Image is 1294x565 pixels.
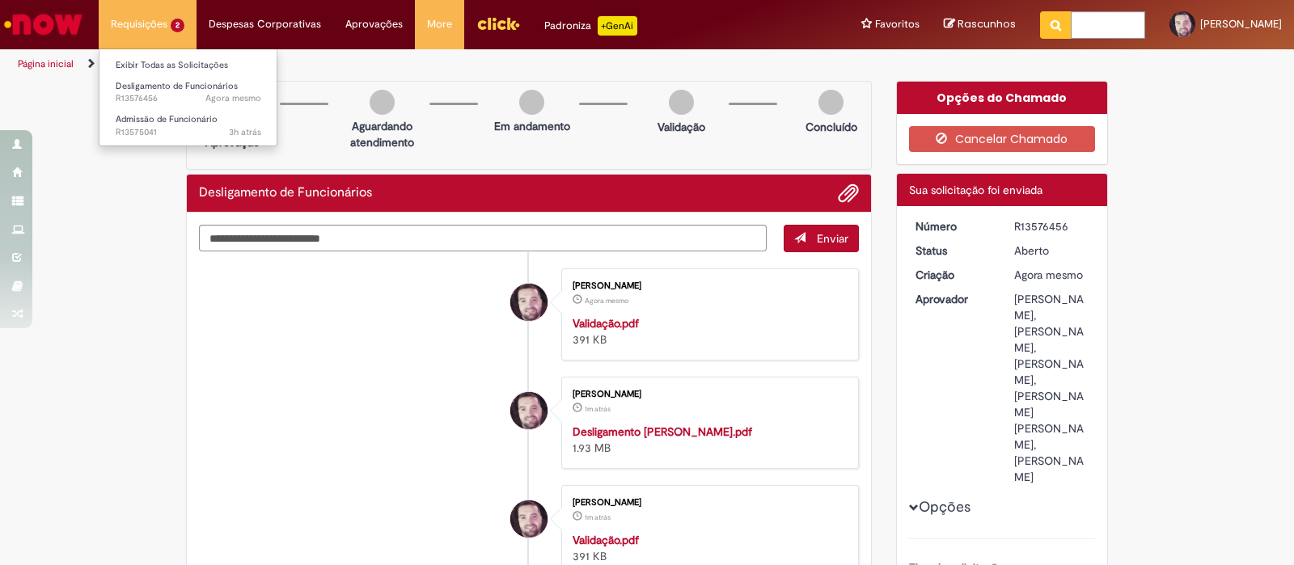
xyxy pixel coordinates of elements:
h2: Desligamento de Funcionários Histórico de tíquete [199,186,372,200]
span: Desligamento de Funcionários [116,80,238,92]
div: Jonatas Silva De Oliveira [510,284,548,321]
div: Opções do Chamado [897,82,1108,114]
ul: Trilhas de página [12,49,851,79]
a: Página inicial [18,57,74,70]
p: Aguardando atendimento [343,118,421,150]
ul: Requisições [99,48,277,146]
dt: Criação [903,267,1003,283]
div: 1.93 MB [573,424,842,456]
div: Padroniza [544,16,637,36]
div: Jonatas Silva De Oliveira [510,500,548,538]
span: Despesas Corporativas [209,16,321,32]
div: [PERSON_NAME] [573,390,842,399]
span: Favoritos [875,16,920,32]
span: Agora mesmo [205,92,261,104]
time: 29/09/2025 12:07:38 [205,92,261,104]
span: [PERSON_NAME] [1200,17,1282,31]
a: Validação.pdf [573,533,639,547]
img: img-circle-grey.png [669,90,694,115]
p: Em andamento [494,118,570,134]
img: img-circle-grey.png [519,90,544,115]
button: Adicionar anexos [838,183,859,204]
span: Requisições [111,16,167,32]
time: 29/09/2025 12:07:29 [585,296,628,306]
a: Aberto R13575041 : Admissão de Funcionário [99,111,277,141]
img: click_logo_yellow_360x200.png [476,11,520,36]
div: Jonatas Silva De Oliveira [510,392,548,429]
span: R13576456 [116,92,261,105]
span: 1m atrás [585,404,611,414]
div: 391 KB [573,315,842,348]
div: 391 KB [573,532,842,564]
button: Cancelar Chamado [909,126,1096,152]
textarea: Digite sua mensagem aqui... [199,225,767,252]
a: Validação.pdf [573,316,639,331]
dt: Status [903,242,1003,259]
p: Concluído [806,119,857,135]
div: [PERSON_NAME], [PERSON_NAME], [PERSON_NAME], [PERSON_NAME] [PERSON_NAME], [PERSON_NAME] [1014,291,1089,485]
img: img-circle-grey.png [370,90,395,115]
time: 29/09/2025 12:07:37 [1014,268,1083,282]
span: 3h atrás [229,126,261,138]
span: 2 [171,19,184,32]
a: Exibir Todas as Solicitações [99,57,277,74]
dt: Aprovador [903,291,1003,307]
span: Sua solicitação foi enviada [909,183,1042,197]
button: Pesquisar [1040,11,1072,39]
div: 29/09/2025 12:07:37 [1014,267,1089,283]
span: Agora mesmo [1014,268,1083,282]
button: Enviar [784,225,859,252]
div: [PERSON_NAME] [573,498,842,508]
img: img-circle-grey.png [818,90,844,115]
time: 29/09/2025 08:47:52 [229,126,261,138]
p: +GenAi [598,16,637,36]
span: Aprovações [345,16,403,32]
p: Validação [658,119,705,135]
div: [PERSON_NAME] [573,281,842,291]
div: Aberto [1014,242,1089,259]
a: Rascunhos [944,17,1016,32]
span: Rascunhos [958,16,1016,32]
span: 1m atrás [585,512,611,522]
img: ServiceNow [2,8,85,40]
span: More [427,16,452,32]
dt: Número [903,218,1003,234]
a: Desligamento [PERSON_NAME].pdf [573,424,752,439]
a: Aberto R13576456 : Desligamento de Funcionários [99,78,277,108]
time: 29/09/2025 12:06:36 [585,512,611,522]
span: R13575041 [116,126,261,139]
span: Enviar [817,231,848,246]
span: Admissão de Funcionário [116,113,218,125]
span: Agora mesmo [585,296,628,306]
div: R13576456 [1014,218,1089,234]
